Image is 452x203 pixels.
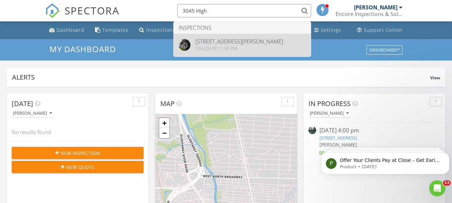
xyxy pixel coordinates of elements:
[364,27,403,33] div: Support Center
[311,24,344,36] a: Settings
[12,73,430,82] div: Alerts
[12,109,53,118] button: [PERSON_NAME]
[308,126,440,156] a: [DATE] 4:00 pm [STREET_ADDRESS] [PERSON_NAME]
[47,24,87,36] a: Dashboard
[366,45,402,55] button: Dashboards
[45,3,60,18] img: The Best Home Inspection Software - Spectora
[321,27,341,33] div: Settings
[430,75,440,81] span: View
[66,164,94,171] span: New Quote
[195,46,283,51] div: On [DATE] 1:30 pm
[318,138,452,185] iframe: Intercom notifications message
[354,4,397,11] div: [PERSON_NAME]
[429,180,445,196] iframe: Intercom live chat
[308,109,350,118] button: [PERSON_NAME]
[443,180,451,186] span: 13
[50,43,116,55] span: My Dashboard
[65,3,119,17] span: SPECTORA
[45,9,119,23] a: SPECTORA
[369,47,399,52] div: Dashboards
[174,22,311,34] li: Inspections
[336,11,402,17] div: Encore Inspections & Solutions
[308,99,351,108] span: In Progress
[177,4,311,17] input: Search everything...
[354,24,405,36] a: Support Center
[12,99,33,108] span: [DATE]
[146,27,175,33] div: Inspections
[92,24,131,36] a: Templates
[102,27,128,33] div: Templates
[159,128,169,138] a: Zoom out
[57,27,84,33] div: Dashboard
[159,118,169,128] a: Zoom in
[12,161,144,173] button: New Quote
[7,123,149,141] div: No results found
[13,111,52,116] div: [PERSON_NAME]
[179,39,190,51] img: 9153170%2Fcover_photos%2F4X52hpo0nLe0wOHAJyfS%2Foriginal.9153170-1753500065650
[320,126,429,135] div: [DATE] 4:00 pm
[61,149,100,157] span: New Inspection
[310,111,349,116] div: [PERSON_NAME]
[320,135,357,141] a: [STREET_ADDRESS]
[160,99,175,108] span: Map
[195,39,283,44] div: [STREET_ADDRESS][PERSON_NAME]
[308,126,316,134] img: streetview
[137,24,178,36] a: Inspections
[12,147,144,159] button: New Inspection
